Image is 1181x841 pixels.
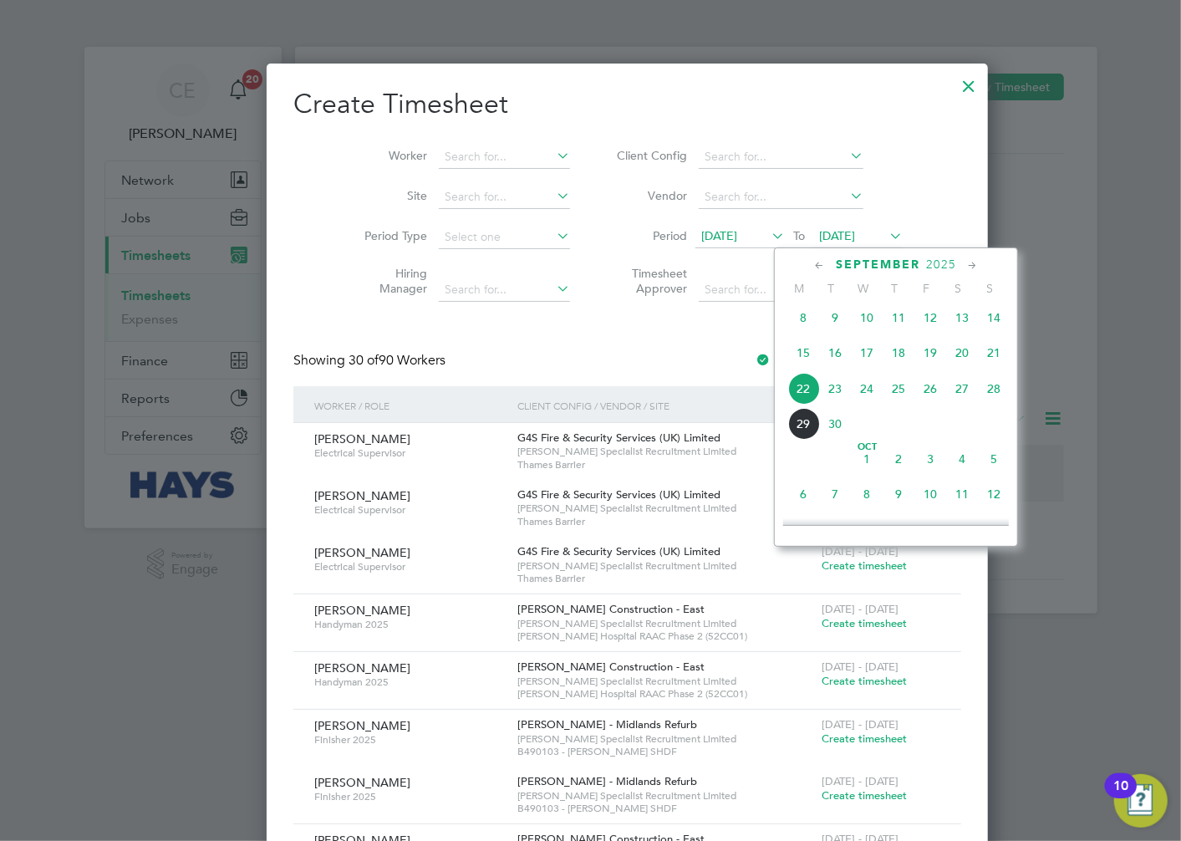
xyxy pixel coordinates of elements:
label: Vendor [612,188,687,203]
span: [PERSON_NAME] [314,775,410,790]
label: Period Type [352,228,427,243]
span: Create timesheet [822,558,907,573]
span: Finisher 2025 [314,733,505,747]
span: W [847,281,878,296]
span: G4S Fire & Security Services (UK) Limited [517,487,720,502]
span: [PERSON_NAME] Specialist Recruitment Limited [517,675,813,688]
span: T [878,281,910,296]
span: 15 [851,513,883,545]
label: Timesheet Approver [612,266,687,296]
span: 11 [883,302,914,334]
span: 19 [914,337,946,369]
span: [PERSON_NAME] - Midlands Refurb [517,717,697,731]
span: [DATE] - [DATE] [822,774,898,788]
span: Create timesheet [822,674,907,688]
span: 17 [914,513,946,545]
span: [PERSON_NAME] - Midlands Refurb [517,774,697,788]
span: 12 [978,478,1010,510]
input: Select one [439,226,570,249]
span: [DATE] - [DATE] [822,717,898,731]
span: 10 [851,302,883,334]
span: G4S Fire & Security Services (UK) Limited [517,431,720,445]
span: 24 [851,373,883,405]
span: 23 [819,373,851,405]
div: Showing [293,352,449,370]
span: 18 [946,513,978,545]
span: [DATE] - [DATE] [822,660,898,674]
h2: Create Timesheet [293,87,961,122]
span: [PERSON_NAME] Specialist Recruitment Limited [517,445,813,458]
span: [PERSON_NAME] [314,488,410,503]
span: 20 [946,337,978,369]
span: 16 [883,513,914,545]
span: Thames Barrier [517,572,813,585]
span: M [783,281,815,296]
span: 8 [851,478,883,510]
span: F [910,281,942,296]
span: 13 [787,513,819,545]
span: [PERSON_NAME] Specialist Recruitment Limited [517,617,813,630]
label: Hiring Manager [352,266,427,296]
span: [PERSON_NAME] [314,545,410,560]
span: 29 [787,408,819,440]
span: 17 [851,337,883,369]
span: B490103 - [PERSON_NAME] SHDF [517,802,813,815]
span: Handyman 2025 [314,618,505,631]
span: S [942,281,974,296]
span: 30 of [349,352,379,369]
div: 10 [1113,786,1128,808]
span: [DATE] [701,228,737,243]
span: 15 [787,337,819,369]
span: 14 [819,513,851,545]
span: [PERSON_NAME] Construction - East [517,660,705,674]
span: 22 [787,373,819,405]
input: Search for... [699,278,863,302]
span: [PERSON_NAME] Specialist Recruitment Limited [517,559,813,573]
span: Create timesheet [822,731,907,746]
input: Search for... [439,186,570,209]
span: 19 [978,513,1010,545]
span: Create timesheet [822,616,907,630]
span: September [836,257,920,272]
span: 12 [914,302,946,334]
span: To [788,225,810,247]
span: [PERSON_NAME] Specialist Recruitment Limited [517,732,813,746]
span: [PERSON_NAME] [314,603,410,618]
span: [PERSON_NAME] [314,718,410,733]
span: 30 [819,408,851,440]
label: Client Config [612,148,687,163]
span: Handyman 2025 [314,675,505,689]
span: 8 [787,302,819,334]
span: [PERSON_NAME] Hospital RAAC Phase 2 (52CC01) [517,629,813,643]
span: [PERSON_NAME] Specialist Recruitment Limited [517,789,813,803]
input: Search for... [699,186,863,209]
div: Worker / Role [310,386,513,425]
span: 18 [883,337,914,369]
label: Site [352,188,427,203]
span: [PERSON_NAME] Specialist Recruitment Limited [517,502,813,515]
span: Oct [851,443,883,451]
span: 14 [978,302,1010,334]
span: 21 [978,337,1010,369]
span: [DATE] - [DATE] [822,602,898,616]
span: Electrical Supervisor [314,503,505,517]
span: 1 [851,443,883,475]
span: 16 [819,337,851,369]
span: Electrical Supervisor [314,560,505,573]
span: [PERSON_NAME] [314,431,410,446]
span: Electrical Supervisor [314,446,505,460]
span: 2 [883,443,914,475]
span: Create timesheet [822,788,907,803]
span: 5 [978,443,1010,475]
span: 4 [946,443,978,475]
span: [DATE] - [DATE] [822,544,898,558]
input: Search for... [439,145,570,169]
span: 2025 [926,257,956,272]
span: [PERSON_NAME] [314,660,410,675]
span: 28 [978,373,1010,405]
span: 10 [914,478,946,510]
span: B490103 - [PERSON_NAME] SHDF [517,745,813,758]
span: 13 [946,302,978,334]
span: Thames Barrier [517,458,813,471]
span: Finisher 2025 [314,790,505,803]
